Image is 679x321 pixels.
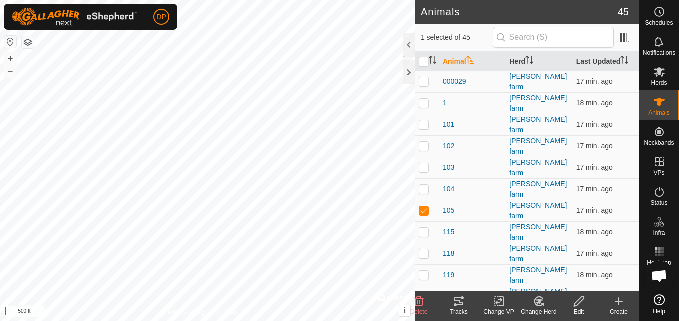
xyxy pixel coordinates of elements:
div: Change Herd [519,307,559,316]
div: [PERSON_NAME] farm [509,222,568,243]
button: – [4,65,16,77]
h2: Animals [421,6,618,18]
span: Sep 22, 2025, 1:08 PM [576,185,613,193]
span: Sep 22, 2025, 1:08 PM [576,99,613,107]
span: Sep 22, 2025, 1:08 PM [576,228,613,236]
div: [PERSON_NAME] farm [509,114,568,135]
input: Search (S) [493,27,614,48]
span: 118 [443,248,454,259]
p-sorticon: Activate to sort [429,57,437,65]
span: Sep 22, 2025, 1:08 PM [576,77,613,85]
span: Infra [653,230,665,236]
a: Help [639,290,679,318]
button: i [399,305,410,316]
span: Sep 22, 2025, 1:08 PM [576,120,613,128]
span: 115 [443,227,454,237]
span: 000029 [443,76,466,87]
div: [PERSON_NAME] farm [509,243,568,264]
span: Schedules [645,20,673,26]
span: Help [653,308,665,314]
img: Gallagher Logo [12,8,137,26]
th: Last Updated [572,52,639,71]
button: + [4,52,16,64]
p-sorticon: Activate to sort [466,57,474,65]
span: DP [156,12,166,22]
span: Sep 22, 2025, 1:08 PM [576,271,613,279]
span: 105 [443,205,454,216]
span: Herds [651,80,667,86]
span: VPs [653,170,664,176]
div: [PERSON_NAME] farm [509,286,568,307]
span: 104 [443,184,454,194]
span: 103 [443,162,454,173]
div: Tracks [439,307,479,316]
span: Sep 22, 2025, 1:08 PM [576,142,613,150]
div: [PERSON_NAME] farm [509,179,568,200]
span: 102 [443,141,454,151]
button: Map Layers [22,36,34,48]
span: Heatmap [647,260,671,266]
div: [PERSON_NAME] farm [509,136,568,157]
span: Delete [410,308,428,315]
a: Contact Us [217,308,247,317]
div: [PERSON_NAME] farm [509,93,568,114]
span: Notifications [643,50,675,56]
span: i [404,306,406,315]
span: Neckbands [644,140,674,146]
span: 45 [618,4,629,19]
p-sorticon: Activate to sort [620,57,628,65]
div: Change VP [479,307,519,316]
div: Open chat [644,261,674,291]
p-sorticon: Activate to sort [525,57,533,65]
button: Reset Map [4,36,16,48]
span: Sep 22, 2025, 1:08 PM [576,206,613,214]
th: Herd [505,52,572,71]
div: [PERSON_NAME] farm [509,265,568,286]
div: [PERSON_NAME] farm [509,71,568,92]
span: 101 [443,119,454,130]
div: Edit [559,307,599,316]
div: Create [599,307,639,316]
span: Sep 22, 2025, 1:08 PM [576,163,613,171]
div: [PERSON_NAME] farm [509,200,568,221]
a: Privacy Policy [168,308,205,317]
span: 119 [443,270,454,280]
span: Status [650,200,667,206]
span: 1 selected of 45 [421,32,493,43]
div: [PERSON_NAME] farm [509,157,568,178]
span: 1 [443,98,447,108]
th: Animal [439,52,505,71]
span: Sep 22, 2025, 1:08 PM [576,249,613,257]
span: Animals [648,110,670,116]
